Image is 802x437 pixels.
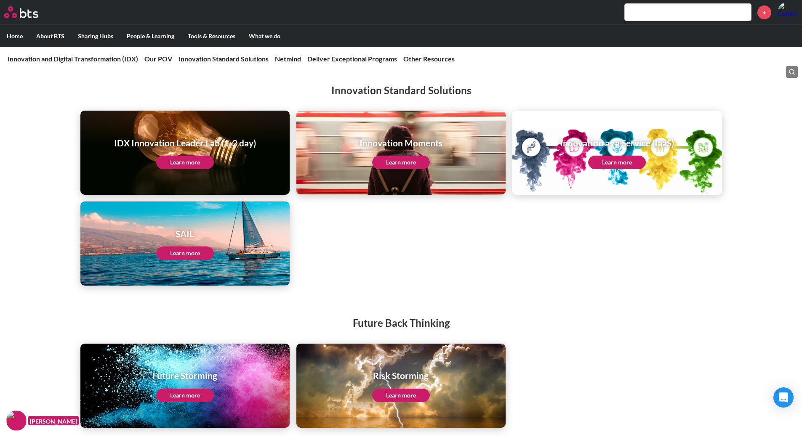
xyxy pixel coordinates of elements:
[156,156,214,169] a: Learn more
[560,137,674,149] h1: Innovation as a Service (IaaS)
[6,411,27,431] img: F
[778,2,798,22] a: Profile
[360,137,442,149] h1: Innovation Moments
[156,246,214,260] a: Learn more
[156,228,214,240] h1: SAIL
[28,416,79,426] figcaption: [PERSON_NAME]
[275,55,301,63] a: Netmind
[773,387,794,408] div: Open Intercom Messenger
[372,156,430,169] a: Learn more
[29,25,71,47] label: About BTS
[372,389,430,402] a: Learn more
[152,369,217,381] h1: Future Storming
[403,55,455,63] a: Other Resources
[179,55,269,63] a: Innovation Standard Solutions
[4,6,38,18] img: BTS Logo
[778,2,798,22] img: Camilla Giovagnoli
[120,25,181,47] label: People & Learning
[757,5,771,19] a: +
[372,369,430,381] h1: Risk Storming
[307,55,397,63] a: Deliver Exceptional Programs
[144,55,172,63] a: Our POV
[181,25,242,47] label: Tools & Resources
[242,25,287,47] label: What we do
[114,137,256,149] h1: IDX Innovation Leader Lab (1-2 day)
[4,6,54,18] a: Go home
[156,389,214,402] a: Learn more
[8,55,138,63] a: Innovation and Digital Transformation (IDX)
[588,156,646,169] a: Learn more
[71,25,120,47] label: Sharing Hubs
